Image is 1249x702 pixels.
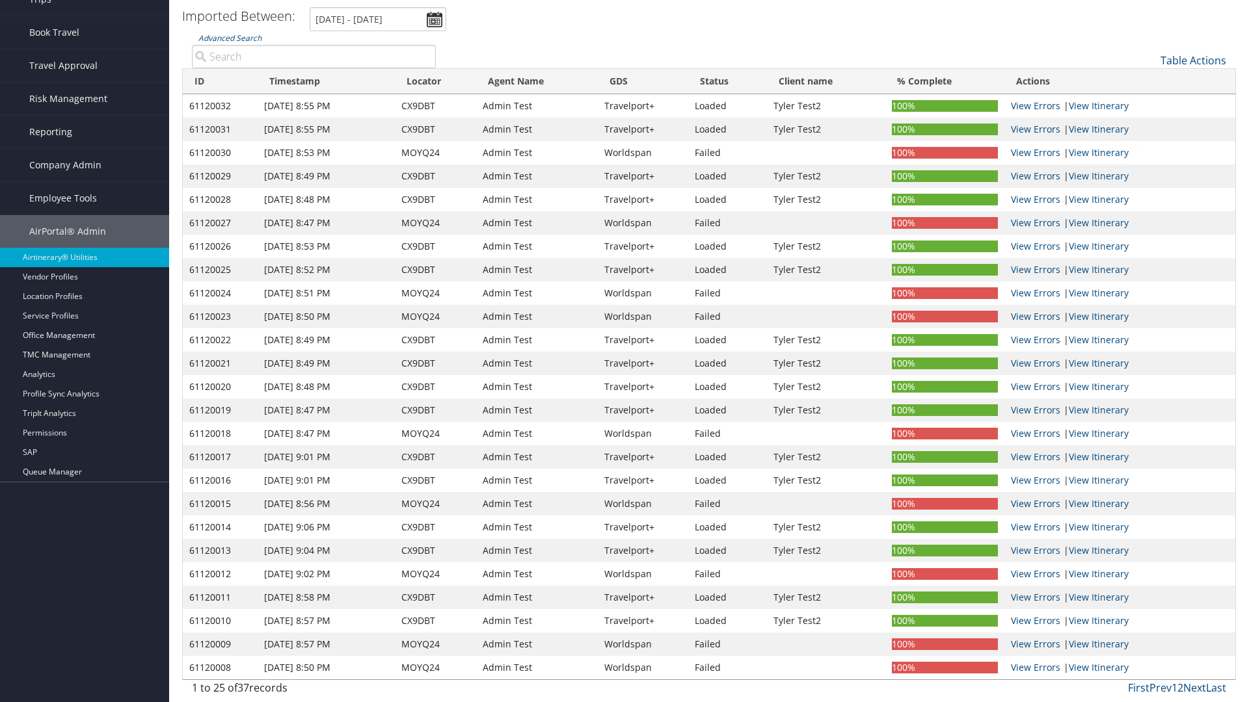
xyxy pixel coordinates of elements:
[29,215,106,248] span: AirPortal® Admin
[1064,114,1235,136] a: Download Report
[29,83,107,115] span: Risk Management
[1064,158,1235,180] a: Page Length
[29,16,79,49] span: Book Travel
[1064,70,1235,92] a: Refresh
[1064,92,1235,114] a: Import Itinerary
[29,116,72,148] span: Reporting
[29,182,97,214] span: Employee Tools
[1064,136,1235,158] a: Column Visibility
[29,149,101,181] span: Company Admin
[29,49,98,82] span: Travel Approval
